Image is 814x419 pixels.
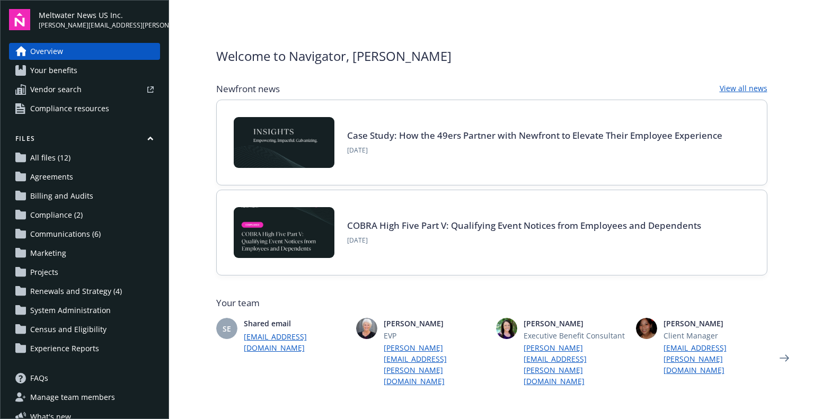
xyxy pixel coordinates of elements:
[30,389,115,406] span: Manage team members
[216,83,280,95] span: Newfront news
[9,264,160,281] a: Projects
[30,340,99,357] span: Experience Reports
[524,318,627,329] span: [PERSON_NAME]
[9,188,160,204] a: Billing and Audits
[9,207,160,224] a: Compliance (2)
[347,219,701,231] a: COBRA High Five Part V: Qualifying Event Notices from Employees and Dependents
[384,342,488,387] a: [PERSON_NAME][EMAIL_ADDRESS][PERSON_NAME][DOMAIN_NAME]
[9,321,160,338] a: Census and Eligibility
[720,83,767,95] a: View all news
[234,117,334,168] img: Card Image - INSIGHTS copy.png
[30,62,77,79] span: Your benefits
[636,318,657,339] img: photo
[9,149,160,166] a: All files (12)
[30,370,48,387] span: FAQs
[347,146,722,155] span: [DATE]
[9,370,160,387] a: FAQs
[9,389,160,406] a: Manage team members
[9,81,160,98] a: Vendor search
[30,149,70,166] span: All files (12)
[663,318,767,329] span: [PERSON_NAME]
[384,330,488,341] span: EVP
[9,302,160,319] a: System Administration
[30,264,58,281] span: Projects
[30,283,122,300] span: Renewals and Strategy (4)
[39,21,160,30] span: [PERSON_NAME][EMAIL_ADDRESS][PERSON_NAME][DOMAIN_NAME]
[30,100,109,117] span: Compliance resources
[356,318,377,339] img: photo
[30,302,111,319] span: System Administration
[9,134,160,147] button: Files
[347,129,722,141] a: Case Study: How the 49ers Partner with Newfront to Elevate Their Employee Experience
[30,81,82,98] span: Vendor search
[9,43,160,60] a: Overview
[9,245,160,262] a: Marketing
[9,283,160,300] a: Renewals and Strategy (4)
[663,342,767,376] a: [EMAIL_ADDRESS][PERSON_NAME][DOMAIN_NAME]
[663,330,767,341] span: Client Manager
[30,168,73,185] span: Agreements
[30,321,107,338] span: Census and Eligibility
[347,236,701,245] span: [DATE]
[384,318,488,329] span: [PERSON_NAME]
[30,245,66,262] span: Marketing
[30,207,83,224] span: Compliance (2)
[524,330,627,341] span: Executive Benefit Consultant
[30,226,101,243] span: Communications (6)
[776,350,793,367] a: Next
[244,331,348,353] a: [EMAIL_ADDRESS][DOMAIN_NAME]
[9,9,30,30] img: navigator-logo.svg
[30,43,63,60] span: Overview
[496,318,517,339] img: photo
[30,188,93,204] span: Billing and Audits
[216,297,767,309] span: Your team
[9,62,160,79] a: Your benefits
[39,9,160,30] button: Meltwater News US Inc.[PERSON_NAME][EMAIL_ADDRESS][PERSON_NAME][DOMAIN_NAME]
[216,47,452,66] span: Welcome to Navigator , [PERSON_NAME]
[524,342,627,387] a: [PERSON_NAME][EMAIL_ADDRESS][PERSON_NAME][DOMAIN_NAME]
[9,340,160,357] a: Experience Reports
[9,168,160,185] a: Agreements
[9,226,160,243] a: Communications (6)
[223,323,231,334] span: SE
[9,100,160,117] a: Compliance resources
[39,10,160,21] span: Meltwater News US Inc.
[234,207,334,258] img: BLOG-Card Image - Compliance - COBRA High Five Pt 5 - 09-11-25.jpg
[244,318,348,329] span: Shared email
